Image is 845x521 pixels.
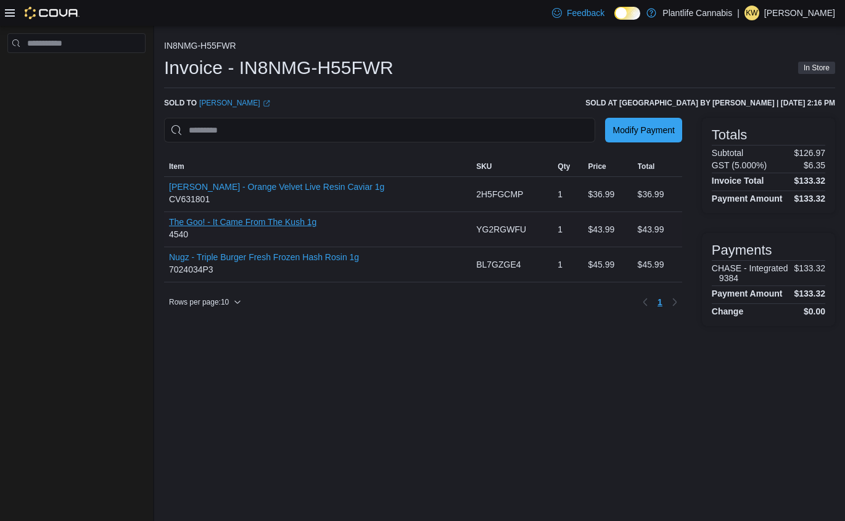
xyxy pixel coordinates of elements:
h4: $133.32 [794,289,825,298]
div: CV631801 [169,182,384,207]
h4: Payment Amount [712,194,783,203]
h6: Subtotal [712,148,743,158]
span: Item [169,162,184,171]
h4: Invoice Total [712,176,764,186]
span: In Store [798,62,835,74]
nav: Complex example [7,55,146,85]
div: $36.99 [633,182,682,207]
span: YG2RGWFU [476,222,526,237]
h3: Payments [712,243,772,258]
button: Rows per page:10 [164,295,246,310]
div: $43.99 [633,217,682,242]
div: $45.99 [633,252,682,277]
button: Previous page [638,295,653,310]
span: Rows per page : 10 [169,297,229,307]
span: Modify Payment [612,124,674,136]
div: Sold to [164,98,270,108]
img: Cova [25,7,80,19]
div: 1 [553,252,583,277]
p: [PERSON_NAME] [764,6,835,20]
nav: An example of EuiBreadcrumbs [164,41,835,53]
span: SKU [476,162,492,171]
div: $36.99 [583,182,632,207]
a: [PERSON_NAME]External link [199,98,270,108]
div: Kate Wittenberg [744,6,759,20]
button: Item [164,157,471,176]
p: $6.35 [804,160,825,170]
h6: CHASE - Integrated [712,263,788,273]
h4: Payment Amount [712,289,783,298]
div: $43.99 [583,217,632,242]
p: $126.97 [794,148,825,158]
nav: Pagination for table: MemoryTable from EuiInMemoryTable [638,292,682,312]
div: 1 [553,182,583,207]
p: | [737,6,740,20]
p: Plantlife Cannabis [662,6,732,20]
button: Price [583,157,632,176]
button: Modify Payment [605,118,682,142]
h6: GST (5.000%) [712,160,767,170]
h4: $0.00 [804,306,825,316]
span: BL7GZGE4 [476,257,521,272]
span: 1 [657,296,662,308]
div: 4540 [169,217,316,242]
input: This is a search bar. As you type, the results lower in the page will automatically filter. [164,118,595,142]
div: 1 [553,217,583,242]
h6: Sold at [GEOGRAPHIC_DATA] by [PERSON_NAME] | [DATE] 2:16 PM [585,98,835,108]
span: In Store [804,62,830,73]
button: Next page [667,295,682,310]
button: Qty [553,157,583,176]
h4: $133.32 [794,194,825,203]
button: Page 1 of 1 [653,292,667,312]
button: IN8NMG-H55FWR [164,41,236,51]
span: Price [588,162,606,171]
h3: Totals [712,128,747,142]
div: $45.99 [583,252,632,277]
div: 7024034P3 [169,252,359,277]
button: The Goo! - It Came From The Kush 1g [169,217,316,227]
span: Qty [558,162,570,171]
button: [PERSON_NAME] - Orange Velvet Live Resin Caviar 1g [169,182,384,192]
button: SKU [471,157,553,176]
button: Nugz - Triple Burger Fresh Frozen Hash Rosin 1g [169,252,359,262]
svg: External link [263,100,270,107]
button: Total [633,157,682,176]
a: Feedback [547,1,609,25]
span: KW [746,6,757,20]
h1: Invoice - IN8NMG-H55FWR [164,55,394,80]
input: Dark Mode [614,7,640,20]
h4: $133.32 [794,176,825,186]
h6: 9384 [719,273,788,283]
h4: Change [712,306,743,316]
span: 2H5FGCMP [476,187,523,202]
span: Total [638,162,655,171]
span: Feedback [567,7,604,19]
ul: Pagination for table: MemoryTable from EuiInMemoryTable [653,292,667,312]
p: $133.32 [794,263,825,283]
